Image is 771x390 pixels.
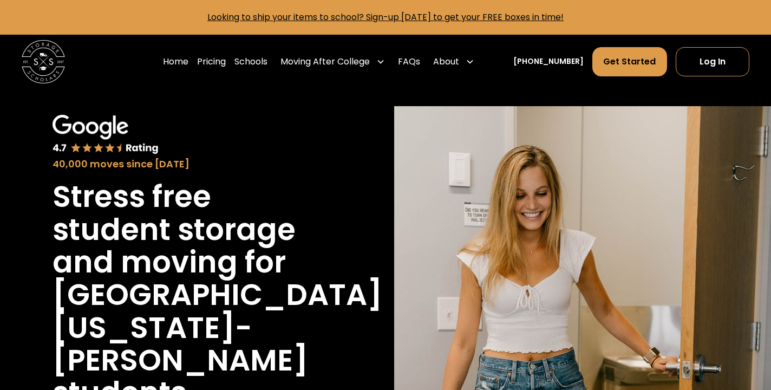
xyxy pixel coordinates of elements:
a: home [22,40,65,83]
img: Storage Scholars main logo [22,40,65,83]
h1: [GEOGRAPHIC_DATA][US_STATE]-[PERSON_NAME] [53,278,382,376]
a: Home [163,47,188,77]
a: Pricing [197,47,226,77]
a: Log In [676,47,749,76]
div: About [429,47,479,77]
a: Looking to ship your items to school? Sign-up [DATE] to get your FREE boxes in time! [207,11,564,23]
h1: Stress free student storage and moving for [53,180,324,278]
div: Moving After College [276,47,389,77]
div: About [433,55,459,68]
div: 40,000 moves since [DATE] [53,157,324,172]
a: FAQs [398,47,420,77]
div: Moving After College [280,55,370,68]
a: Schools [234,47,267,77]
a: Get Started [592,47,668,76]
img: Google 4.7 star rating [53,115,159,155]
a: [PHONE_NUMBER] [513,56,584,67]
